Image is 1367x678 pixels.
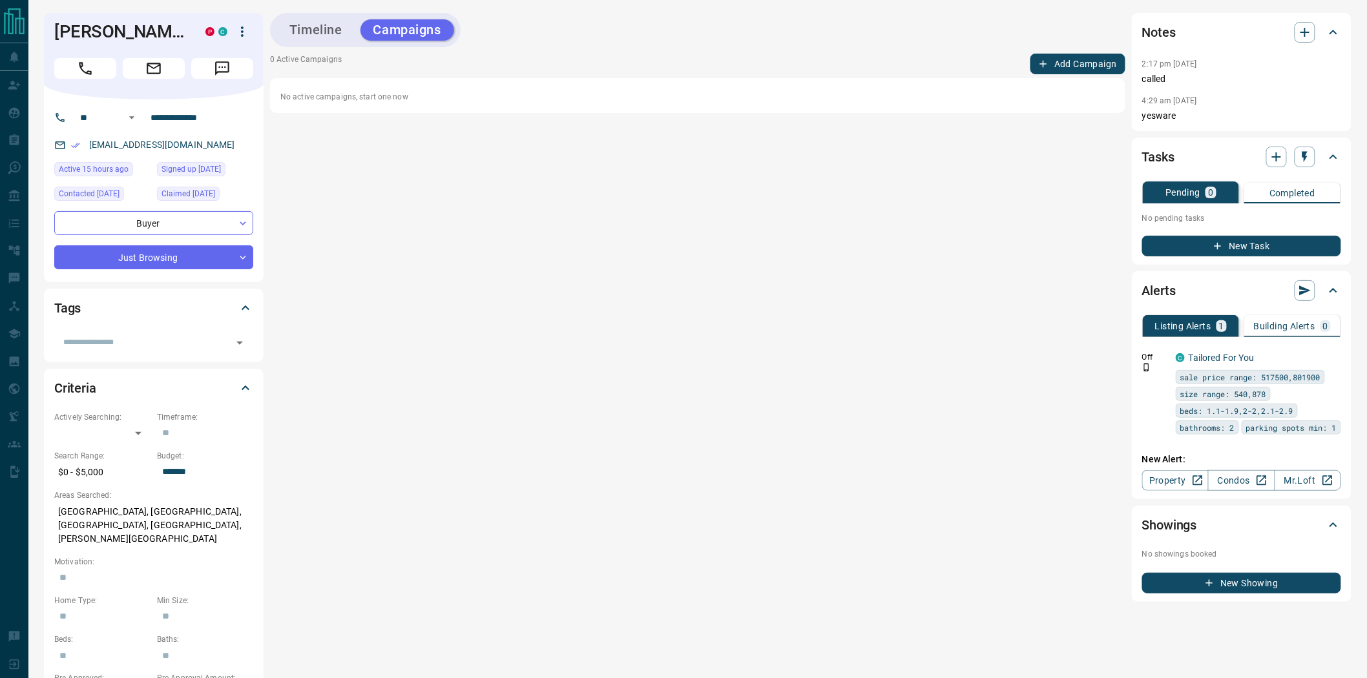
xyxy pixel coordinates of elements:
button: Open [124,110,140,125]
p: Search Range: [54,450,151,462]
span: sale price range: 517500,801900 [1180,371,1320,384]
span: parking spots min: 1 [1246,421,1337,434]
p: Motivation: [54,556,253,568]
h2: Notes [1142,22,1176,43]
button: New Showing [1142,573,1341,593]
p: New Alert: [1142,453,1341,466]
span: beds: 1.1-1.9,2-2,2.1-2.9 [1180,404,1293,417]
p: 0 [1208,188,1213,197]
p: 0 Active Campaigns [270,54,342,74]
p: yesware [1142,109,1341,123]
svg: Email Verified [71,141,80,150]
div: condos.ca [1176,353,1185,362]
button: Open [231,334,249,352]
div: Wed Jun 09 2021 [157,187,253,205]
span: Email [123,58,185,79]
div: Notes [1142,17,1341,48]
span: Contacted [DATE] [59,187,120,200]
button: Add Campaign [1030,54,1125,74]
h2: Showings [1142,515,1197,535]
h2: Alerts [1142,280,1176,301]
button: Campaigns [360,19,454,41]
p: $0 - $5,000 [54,462,151,483]
p: called [1142,72,1341,86]
p: Actively Searching: [54,411,151,423]
div: Tue Jun 15 2021 [54,187,151,205]
h2: Criteria [54,378,96,398]
p: Pending [1165,188,1200,197]
span: Active 15 hours ago [59,163,129,176]
div: Showings [1142,509,1341,540]
span: Call [54,58,116,79]
p: Listing Alerts [1155,322,1211,331]
span: bathrooms: 2 [1180,421,1235,434]
a: Condos [1208,470,1275,491]
div: Just Browsing [54,245,253,269]
p: Budget: [157,450,253,462]
p: 2:17 pm [DATE] [1142,59,1197,68]
h2: Tasks [1142,147,1174,167]
p: Min Size: [157,595,253,606]
div: Thu Aug 14 2025 [54,162,151,180]
div: property.ca [205,27,214,36]
p: Building Alerts [1254,322,1315,331]
p: 0 [1323,322,1328,331]
h1: [PERSON_NAME] [54,21,186,42]
button: New Task [1142,236,1341,256]
a: Property [1142,470,1209,491]
div: Tags [54,293,253,324]
a: Mr.Loft [1275,470,1341,491]
p: Off [1142,351,1168,363]
p: No active campaigns, start one now [280,91,1115,103]
a: Tailored For You [1189,353,1255,363]
p: Completed [1269,189,1315,198]
div: Alerts [1142,275,1341,306]
p: 1 [1219,322,1224,331]
svg: Push Notification Only [1142,363,1151,372]
button: Timeline [277,19,355,41]
p: Home Type: [54,595,151,606]
p: No pending tasks [1142,209,1341,228]
div: condos.ca [218,27,227,36]
p: 4:29 am [DATE] [1142,96,1197,105]
span: Message [191,58,253,79]
div: Criteria [54,373,253,404]
a: [EMAIL_ADDRESS][DOMAIN_NAME] [89,139,235,150]
p: No showings booked [1142,548,1341,560]
h2: Tags [54,298,81,318]
span: Claimed [DATE] [162,187,215,200]
span: Signed up [DATE] [162,163,221,176]
div: Sun Oct 14 2018 [157,162,253,180]
p: Baths: [157,633,253,645]
div: Buyer [54,211,253,235]
div: Tasks [1142,141,1341,172]
p: [GEOGRAPHIC_DATA], [GEOGRAPHIC_DATA], [GEOGRAPHIC_DATA], [GEOGRAPHIC_DATA], [PERSON_NAME][GEOGRAP... [54,501,253,550]
p: Areas Searched: [54,489,253,501]
span: size range: 540,878 [1180,387,1266,400]
p: Timeframe: [157,411,253,423]
p: Beds: [54,633,151,645]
